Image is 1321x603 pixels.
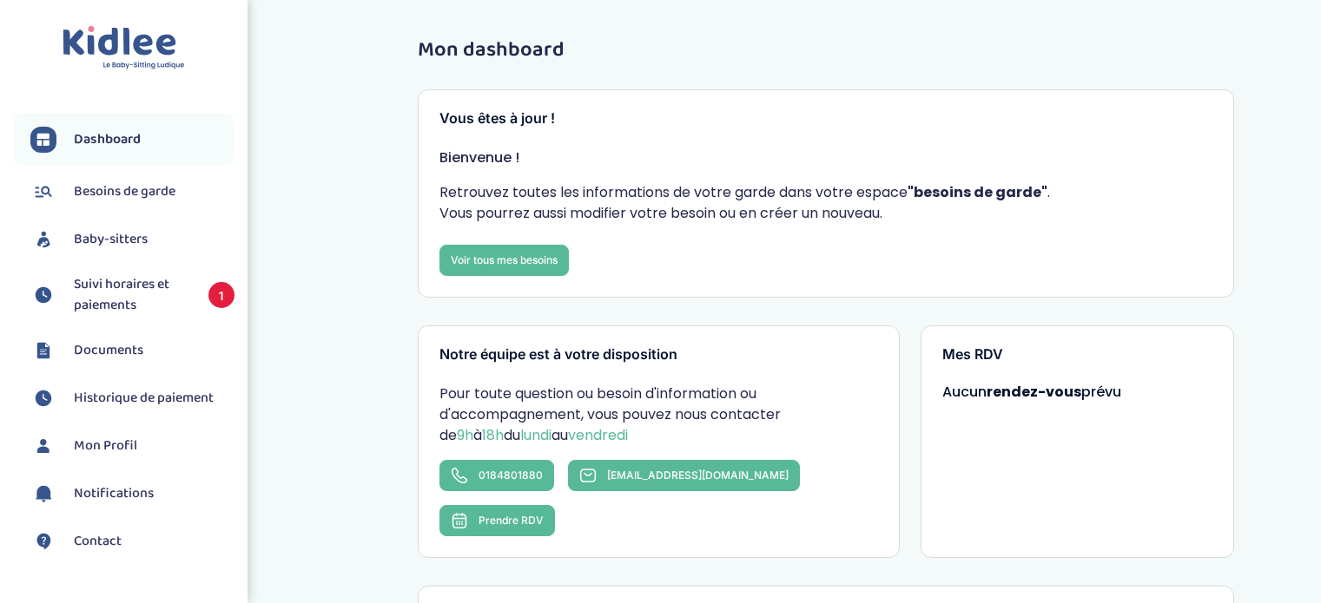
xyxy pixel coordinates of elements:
[74,340,143,361] span: Documents
[439,111,1212,127] h3: Vous êtes à jour !
[30,528,56,554] img: contact.svg
[479,469,543,482] span: 0184801880
[30,385,234,411] a: Historique de paiement
[439,147,1212,168] p: Bienvenue !
[30,179,56,205] img: besoin.svg
[439,245,569,276] a: Voir tous mes besoins
[439,505,555,536] button: Prendre RDV
[74,229,148,250] span: Baby-sitters
[942,347,1213,363] h3: Mes RDV
[607,469,789,482] span: [EMAIL_ADDRESS][DOMAIN_NAME]
[942,382,1121,402] span: Aucun prévu
[418,39,1234,62] h1: Mon dashboard
[74,388,214,409] span: Historique de paiement
[208,282,234,308] span: 1
[520,425,552,445] span: lundi
[479,514,544,527] span: Prendre RDV
[30,274,234,316] a: Suivi horaires et paiements 1
[439,460,554,491] a: 0184801880
[30,127,56,153] img: dashboard.svg
[568,425,628,445] span: vendredi
[30,226,56,252] img: babysitters.svg
[482,425,504,445] span: 18h
[568,460,800,491] a: [EMAIL_ADDRESS][DOMAIN_NAME]
[30,528,234,554] a: Contact
[439,182,1212,224] p: Retrouvez toutes les informations de votre garde dans votre espace . Vous pourrez aussi modifier ...
[439,347,877,363] h3: Notre équipe est à votre disposition
[30,282,56,308] img: suivihoraire.svg
[457,425,473,445] span: 9h
[987,382,1081,402] strong: rendez-vous
[74,436,137,456] span: Mon Profil
[30,338,234,364] a: Documents
[30,481,56,507] img: notification.svg
[30,179,234,205] a: Besoins de garde
[30,433,56,459] img: profil.svg
[30,338,56,364] img: documents.svg
[30,385,56,411] img: suivihoraire.svg
[74,531,122,552] span: Contact
[74,181,175,202] span: Besoins de garde
[63,26,185,70] img: logo.svg
[908,182,1047,202] strong: "besoins de garde"
[74,274,191,316] span: Suivi horaires et paiements
[74,129,141,150] span: Dashboard
[439,383,877,446] p: Pour toute question ou besoin d'information ou d'accompagnement, vous pouvez nous contacter de à ...
[30,226,234,252] a: Baby-sitters
[30,481,234,507] a: Notifications
[30,127,234,153] a: Dashboard
[30,433,234,459] a: Mon Profil
[74,483,154,504] span: Notifications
